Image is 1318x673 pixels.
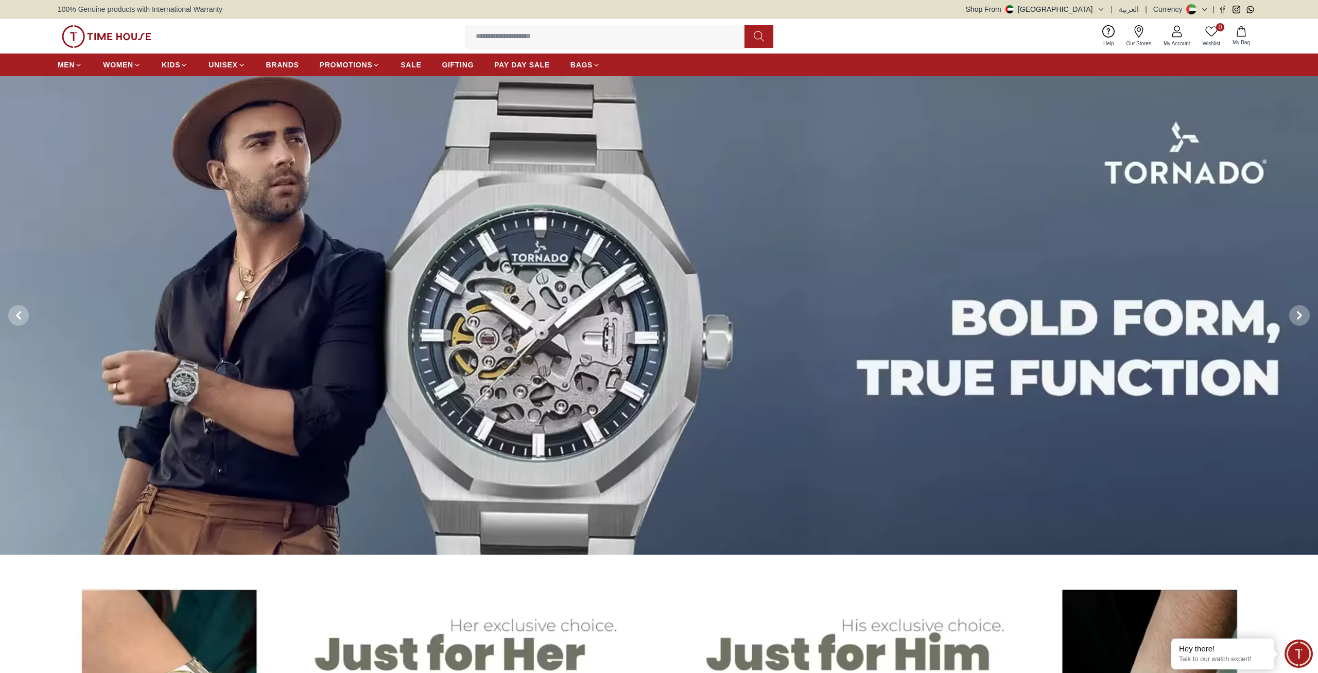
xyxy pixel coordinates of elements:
[1216,23,1224,31] span: 0
[1145,4,1147,14] span: |
[1226,24,1256,48] button: My Bag
[1119,4,1139,14] button: العربية
[1179,655,1267,664] p: Talk to our watch expert!
[966,4,1105,14] button: Shop From[GEOGRAPHIC_DATA]
[58,60,75,70] span: MEN
[162,60,180,70] span: KIDS
[1179,644,1267,654] div: Hey there!
[320,56,380,74] a: PROMOTIONS
[1212,4,1215,14] span: |
[1120,23,1157,49] a: Our Stores
[1111,4,1113,14] span: |
[442,60,474,70] span: GIFTING
[209,56,245,74] a: UNISEX
[58,56,82,74] a: MEN
[58,4,222,14] span: 100% Genuine products with International Warranty
[1005,5,1014,13] img: United Arab Emirates
[1097,23,1120,49] a: Help
[162,56,188,74] a: KIDS
[1285,640,1313,668] div: Chat Widget
[62,25,151,48] img: ...
[570,60,593,70] span: BAGS
[1196,23,1226,49] a: 0Wishlist
[401,60,421,70] span: SALE
[103,60,133,70] span: WOMEN
[442,56,474,74] a: GIFTING
[570,56,600,74] a: BAGS
[103,56,141,74] a: WOMEN
[266,60,299,70] span: BRANDS
[1233,6,1240,13] a: Instagram
[494,56,550,74] a: PAY DAY SALE
[1159,40,1194,47] span: My Account
[320,60,373,70] span: PROMOTIONS
[401,56,421,74] a: SALE
[494,60,550,70] span: PAY DAY SALE
[1153,4,1187,14] div: Currency
[1199,40,1224,47] span: Wishlist
[1099,40,1118,47] span: Help
[1219,6,1226,13] a: Facebook
[1228,39,1254,46] span: My Bag
[209,60,237,70] span: UNISEX
[1246,6,1254,13] a: Whatsapp
[1122,40,1155,47] span: Our Stores
[266,56,299,74] a: BRANDS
